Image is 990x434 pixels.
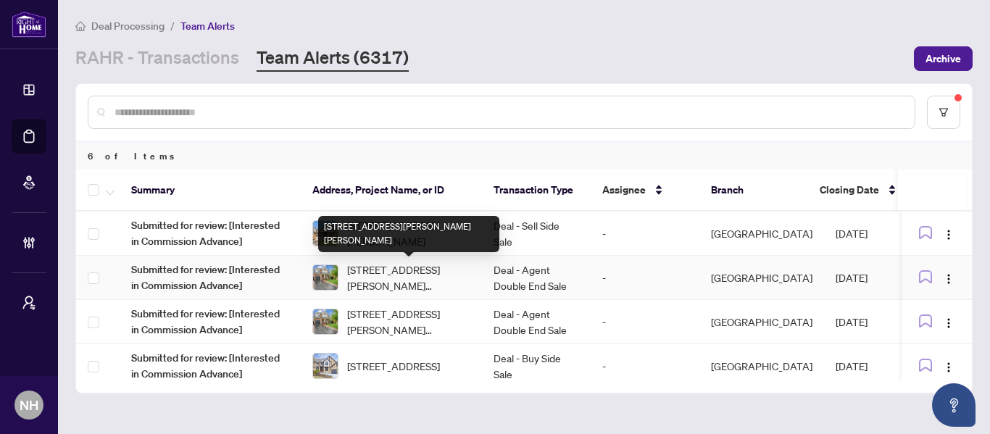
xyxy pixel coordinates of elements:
[943,273,954,285] img: Logo
[591,212,699,256] td: -
[91,20,165,33] span: Deal Processing
[131,306,289,338] span: Submitted for review: [Interested in Commission Advance]
[943,362,954,373] img: Logo
[257,46,409,72] a: Team Alerts (6317)
[347,358,440,374] span: [STREET_ADDRESS]
[347,306,470,338] span: [STREET_ADDRESS][PERSON_NAME][PERSON_NAME]
[824,212,925,256] td: [DATE]
[482,256,591,300] td: Deal - Agent Double End Sale
[824,256,925,300] td: [DATE]
[699,256,824,300] td: [GEOGRAPHIC_DATA]
[313,221,338,246] img: thumbnail-img
[937,222,960,245] button: Logo
[699,344,824,388] td: [GEOGRAPHIC_DATA]
[943,229,954,241] img: Logo
[482,344,591,388] td: Deal - Buy Side Sale
[12,11,46,38] img: logo
[937,354,960,377] button: Logo
[925,47,961,70] span: Archive
[180,20,235,33] span: Team Alerts
[75,21,86,31] span: home
[120,170,301,212] th: Summary
[699,170,808,212] th: Branch
[927,96,960,129] button: filter
[937,266,960,289] button: Logo
[131,350,289,382] span: Submitted for review: [Interested in Commission Advance]
[347,262,470,293] span: [STREET_ADDRESS][PERSON_NAME][PERSON_NAME]
[591,170,699,212] th: Assignee
[699,300,824,344] td: [GEOGRAPHIC_DATA]
[313,265,338,290] img: thumbnail-img
[602,182,646,198] span: Assignee
[313,309,338,334] img: thumbnail-img
[591,300,699,344] td: -
[75,46,239,72] a: RAHR - Transactions
[699,212,824,256] td: [GEOGRAPHIC_DATA]
[482,300,591,344] td: Deal - Agent Double End Sale
[22,296,36,310] span: user-switch
[824,300,925,344] td: [DATE]
[482,212,591,256] td: Deal - Sell Side Sale
[824,344,925,388] td: [DATE]
[482,170,591,212] th: Transaction Type
[914,46,973,71] button: Archive
[932,383,976,427] button: Open asap
[318,216,499,252] div: [STREET_ADDRESS][PERSON_NAME][PERSON_NAME]
[301,170,482,212] th: Address, Project Name, or ID
[20,395,38,415] span: NH
[131,217,289,249] span: Submitted for review: [Interested in Commission Advance]
[808,170,910,212] th: Closing Date
[131,262,289,293] span: Submitted for review: [Interested in Commission Advance]
[76,142,972,170] div: 6 of Items
[939,107,949,117] span: filter
[170,17,175,34] li: /
[937,310,960,333] button: Logo
[313,354,338,378] img: thumbnail-img
[943,317,954,329] img: Logo
[591,344,699,388] td: -
[591,256,699,300] td: -
[820,182,879,198] span: Closing Date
